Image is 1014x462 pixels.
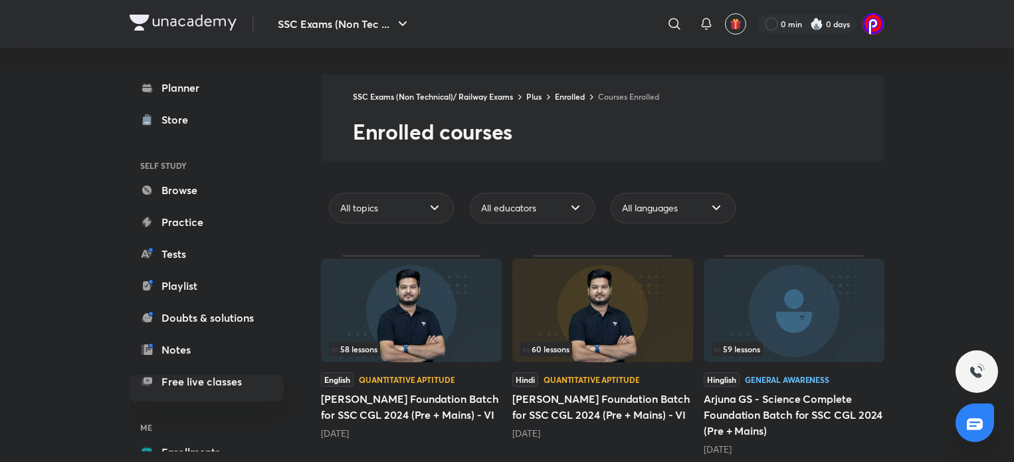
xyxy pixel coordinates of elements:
[481,201,536,215] span: All educators
[359,376,455,384] div: Quantitative Aptitude
[130,336,284,363] a: Notes
[969,364,985,380] img: ttu
[745,376,829,384] div: General Awareness
[512,391,693,423] h5: [PERSON_NAME] Foundation Batch for SSC CGL 2024 (Pre + Mains) - VI
[321,255,502,456] div: Arjuna Maths Foundation Batch for SSC CGL 2024 (Pre + Mains) - VI
[725,13,746,35] button: avatar
[130,416,284,439] h6: ME
[353,91,513,102] a: SSC Exams (Non Technical)/ Railway Exams
[130,304,284,331] a: Doubts & solutions
[512,427,693,440] div: 1 year ago
[130,273,284,299] a: Playlist
[520,342,685,356] div: left
[321,372,354,387] span: English
[704,443,884,456] div: 1 year ago
[712,342,876,356] div: left
[712,342,876,356] div: infosection
[130,15,237,34] a: Company Logo
[862,13,884,35] img: PRETAM DAS
[332,345,377,353] span: 58 lessons
[329,342,494,356] div: infocontainer
[555,91,585,102] a: Enrolled
[523,345,569,353] span: 60 lessons
[130,15,237,31] img: Company Logo
[130,368,284,395] a: Free live classes
[329,342,494,356] div: infosection
[704,372,740,387] span: Hinglish
[622,201,678,215] span: All languages
[544,376,639,384] div: Quantitative Aptitude
[704,255,884,456] div: Arjuna GS - Science Complete Foundation Batch for SSC CGL 2024 (Pre + Mains)
[598,91,659,102] a: Courses Enrolled
[512,259,693,362] img: Thumbnail
[130,74,284,101] a: Planner
[526,91,542,102] a: Plus
[810,17,823,31] img: streak
[340,201,378,215] span: All topics
[270,11,419,37] button: SSC Exams (Non Tec ...
[321,259,502,362] img: Thumbnail
[130,241,284,267] a: Tests
[512,372,538,387] span: Hindi
[130,154,284,177] h6: SELF STUDY
[712,342,876,356] div: infocontainer
[161,112,196,128] div: Store
[130,177,284,203] a: Browse
[329,342,494,356] div: left
[321,391,502,423] h5: [PERSON_NAME] Foundation Batch for SSC CGL 2024 (Pre + Mains) - VI
[353,118,884,145] h2: Enrolled courses
[321,427,502,440] div: 11 months ago
[130,106,284,133] a: Store
[714,345,760,353] span: 59 lessons
[704,259,884,362] img: Thumbnail
[520,342,685,356] div: infocontainer
[130,209,284,235] a: Practice
[730,18,742,30] img: avatar
[512,255,693,456] div: Arjuna Maths Foundation Batch for SSC CGL 2024 (Pre + Mains) - VI
[704,391,884,439] h5: Arjuna GS - Science Complete Foundation Batch for SSC CGL 2024 (Pre + Mains)
[520,342,685,356] div: infosection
